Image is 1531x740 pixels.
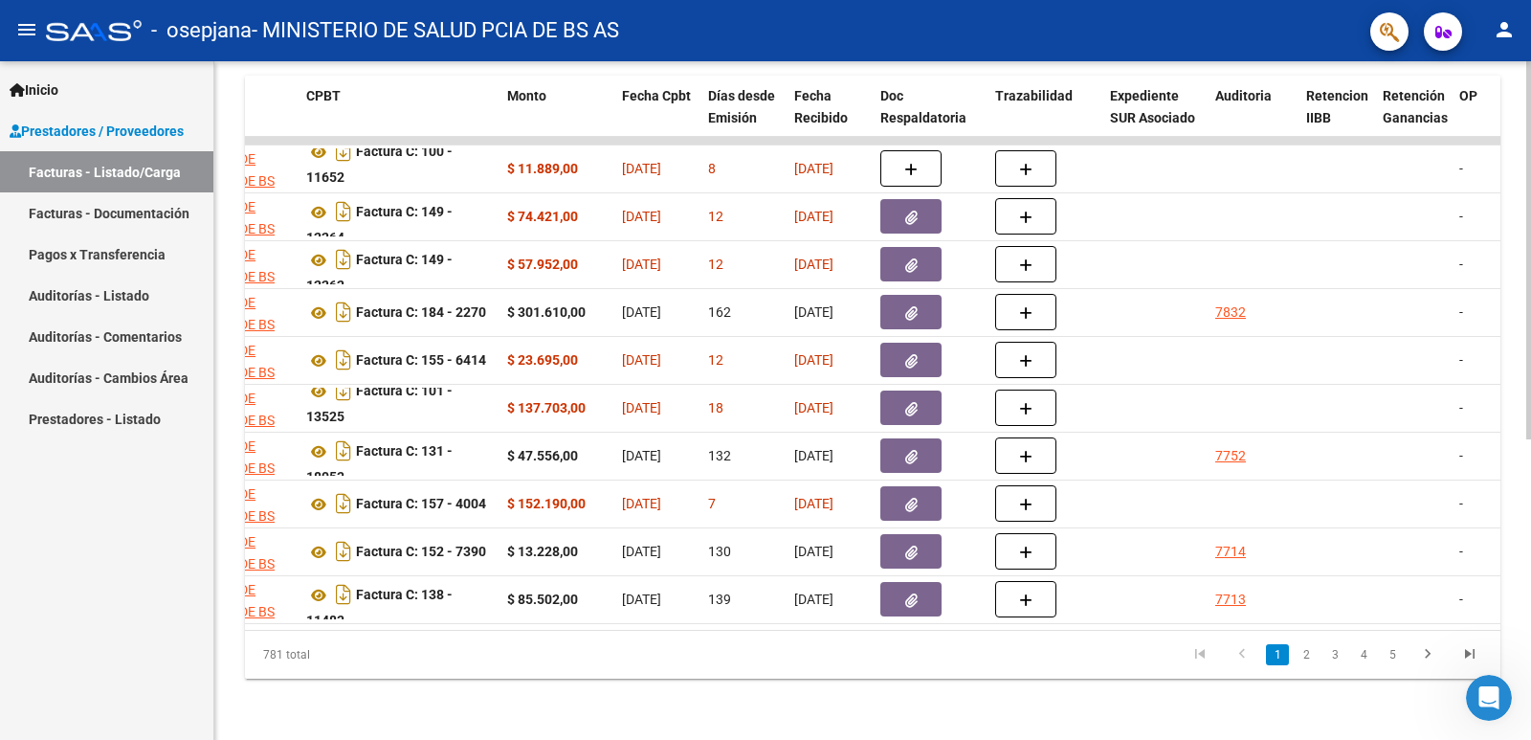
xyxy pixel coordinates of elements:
span: Días desde Emisión [708,88,775,125]
div: 7832 [1215,302,1246,324]
strong: $ 23.695,00 [507,352,578,368]
span: [DATE] [622,352,661,368]
span: [DATE] [794,161,833,176]
span: [DATE] [794,257,833,272]
strong: $ 85.502,00 [507,592,578,607]
span: [DATE] [622,257,661,272]
datatable-header-cell: Auditoria [1208,76,1298,160]
span: - [1459,592,1463,607]
span: [DATE] [794,496,833,511]
datatable-header-cell: Retención Ganancias [1375,76,1452,160]
li: page 1 [1263,639,1292,671]
mat-icon: person [1493,18,1516,41]
span: [DATE] [622,448,661,463]
datatable-header-cell: Monto [499,76,614,160]
span: 130 [708,544,731,559]
span: [DATE] [794,209,833,224]
span: [DATE] [794,448,833,463]
strong: Factura C: 157 - 4004 [356,497,486,512]
span: [DATE] [622,209,661,224]
span: Inicio [10,79,58,101]
span: - MINISTERIO DE SALUD PCIA DE BS AS [252,10,619,52]
iframe: Intercom live chat [1466,675,1512,721]
span: - [1459,544,1463,559]
datatable-header-cell: Retencion IIBB [1298,76,1375,160]
span: - [1459,209,1463,224]
i: Descargar documento [331,244,356,275]
span: [DATE] [622,592,661,607]
i: Descargar documento [331,436,356,466]
strong: $ 47.556,00 [507,448,578,463]
i: Descargar documento [331,488,356,519]
datatable-header-cell: Trazabilidad [987,76,1102,160]
li: page 5 [1378,639,1407,671]
a: go to last page [1452,644,1488,665]
strong: Factura C: 131 - 18053 [306,444,453,485]
span: - [1459,304,1463,320]
datatable-header-cell: Fecha Recibido [787,76,873,160]
strong: $ 301.610,00 [507,304,586,320]
strong: Factura C: 152 - 7390 [356,545,486,560]
i: Descargar documento [331,196,356,227]
strong: Factura C: 149 - 12262 [306,253,453,294]
datatable-header-cell: OP [1452,76,1528,160]
li: page 2 [1292,639,1320,671]
span: 7 [708,496,716,511]
span: Retención Ganancias [1383,88,1448,125]
mat-icon: menu [15,18,38,41]
span: [DATE] [794,544,833,559]
a: go to next page [1409,644,1446,665]
strong: Factura C: 101 - 13525 [306,384,453,425]
span: OP [1459,88,1477,103]
span: 18 [708,400,723,415]
span: - [1459,257,1463,272]
span: 12 [708,352,723,368]
span: Retencion IIBB [1306,88,1368,125]
datatable-header-cell: CPBT [299,76,499,160]
span: - [1459,496,1463,511]
strong: $ 137.703,00 [507,400,586,415]
span: - [1459,448,1463,463]
i: Descargar documento [331,375,356,406]
span: [DATE] [622,544,661,559]
span: - osepjana [151,10,252,52]
span: [DATE] [794,592,833,607]
div: 7714 [1215,541,1246,563]
strong: Factura C: 100 - 11652 [306,145,453,186]
i: Descargar documento [331,136,356,167]
span: 12 [708,257,723,272]
a: go to previous page [1224,644,1260,665]
span: [DATE] [622,304,661,320]
span: [DATE] [622,496,661,511]
span: 12 [708,209,723,224]
strong: Factura C: 149 - 12264 [306,205,453,246]
span: - [1459,352,1463,368]
span: Trazabilidad [995,88,1073,103]
a: 5 [1381,644,1404,665]
strong: $ 11.889,00 [507,161,578,176]
li: page 4 [1349,639,1378,671]
div: 7713 [1215,589,1246,611]
strong: $ 74.421,00 [507,209,578,224]
span: [DATE] [794,400,833,415]
datatable-header-cell: Doc Respaldatoria [873,76,987,160]
i: Descargar documento [331,536,356,567]
span: Monto [507,88,546,103]
span: 162 [708,304,731,320]
strong: Factura C: 155 - 6414 [356,353,486,369]
span: 139 [708,592,731,607]
span: [DATE] [622,161,661,176]
i: Descargar documento [331,297,356,327]
strong: $ 152.190,00 [507,496,586,511]
strong: Factura C: 138 - 11483 [306,588,453,629]
a: 2 [1295,644,1318,665]
span: Expediente SUR Asociado [1110,88,1195,125]
span: [DATE] [794,352,833,368]
a: 3 [1323,644,1346,665]
span: [DATE] [622,400,661,415]
datatable-header-cell: Fecha Cpbt [614,76,700,160]
span: 132 [708,448,731,463]
span: CPBT [306,88,341,103]
div: 7752 [1215,445,1246,467]
span: Doc Respaldatoria [880,88,966,125]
